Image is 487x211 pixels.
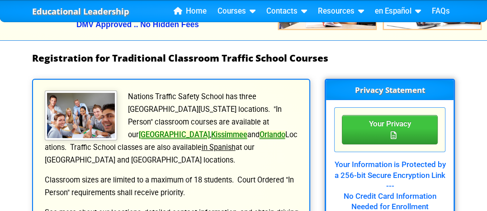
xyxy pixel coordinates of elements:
p: Nations Traffic Safety School has three [GEOGRAPHIC_DATA][US_STATE] locations. "In Person" classr... [44,91,299,167]
a: Contacts [263,5,311,18]
a: [GEOGRAPHIC_DATA] [139,130,210,139]
a: Kissimmee [211,130,247,139]
a: Your Privacy [342,124,438,134]
a: en Español [371,5,425,18]
a: Courses [214,5,259,18]
div: Privacy Statement [342,115,438,145]
p: Classroom sizes are limited to a maximum of 18 students. Court Ordered "In Person" requirements s... [44,174,299,199]
img: Traffic School Students [45,91,117,140]
a: Orlando [260,130,285,139]
a: Educational Leadership [32,4,129,19]
u: in Spanish [202,143,236,152]
h3: Privacy Statement [326,80,454,100]
a: FAQs [428,5,454,18]
h1: Registration for Traditional Classroom Traffic School Courses [32,53,455,63]
a: Home [170,5,210,18]
a: Resources [314,5,368,18]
